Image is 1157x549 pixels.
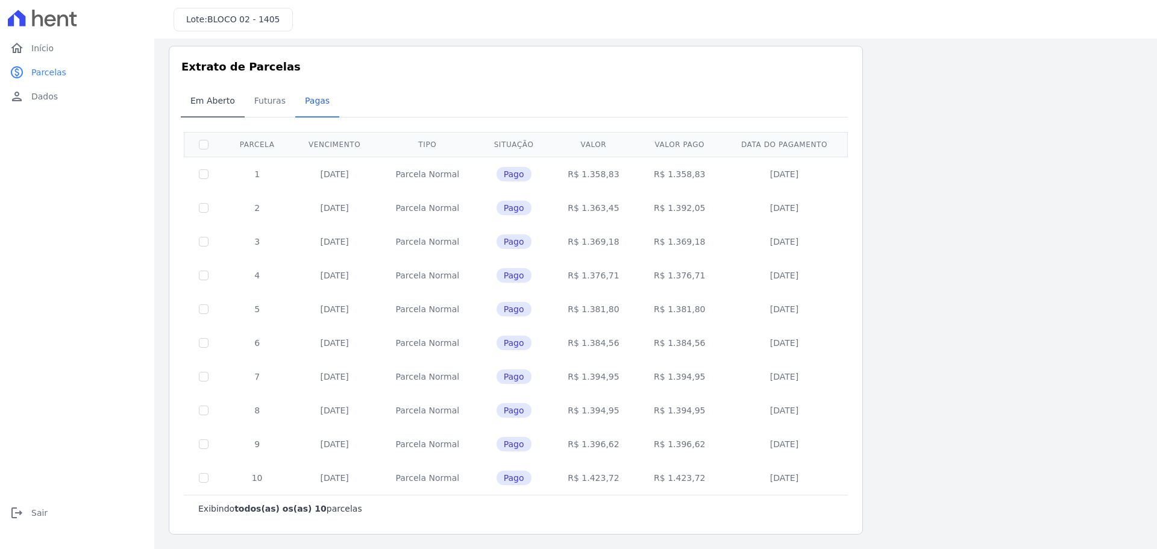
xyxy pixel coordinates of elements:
input: Só é possível selecionar pagamentos em aberto [199,439,209,449]
input: Só é possível selecionar pagamentos em aberto [199,271,209,280]
span: Pago [497,437,531,451]
td: Parcela Normal [378,191,477,225]
span: Em Aberto [183,89,242,113]
span: Pago [497,234,531,249]
span: Pago [497,369,531,384]
td: R$ 1.358,83 [636,157,723,191]
span: Sair [31,507,48,519]
td: [DATE] [291,225,378,259]
th: Tipo [378,132,477,157]
input: Só é possível selecionar pagamentos em aberto [199,338,209,348]
i: paid [10,65,24,80]
td: R$ 1.423,72 [551,461,637,495]
th: Valor [551,132,637,157]
td: [DATE] [291,191,378,225]
span: Dados [31,90,58,102]
td: [DATE] [723,292,846,326]
td: 4 [223,259,291,292]
td: R$ 1.394,95 [636,394,723,427]
td: [DATE] [291,259,378,292]
td: R$ 1.369,18 [551,225,637,259]
span: Pago [497,268,531,283]
th: Data do pagamento [723,132,846,157]
input: Só é possível selecionar pagamentos em aberto [199,406,209,415]
td: [DATE] [291,360,378,394]
span: Pago [497,403,531,418]
a: paidParcelas [5,60,149,84]
a: personDados [5,84,149,108]
td: Parcela Normal [378,461,477,495]
td: R$ 1.384,56 [636,326,723,360]
a: Em Aberto [181,86,245,118]
td: [DATE] [291,292,378,326]
p: Exibindo parcelas [198,503,362,515]
td: 8 [223,394,291,427]
span: Parcelas [31,66,66,78]
td: 9 [223,427,291,461]
td: [DATE] [291,427,378,461]
td: Parcela Normal [378,427,477,461]
input: Só é possível selecionar pagamentos em aberto [199,473,209,483]
span: Pago [497,302,531,316]
td: 7 [223,360,291,394]
td: [DATE] [723,360,846,394]
td: [DATE] [723,326,846,360]
input: Só é possível selecionar pagamentos em aberto [199,237,209,246]
td: R$ 1.394,95 [551,394,637,427]
td: [DATE] [723,259,846,292]
td: [DATE] [291,326,378,360]
td: 10 [223,461,291,495]
td: [DATE] [723,191,846,225]
a: Futuras [245,86,295,118]
td: Parcela Normal [378,292,477,326]
input: Só é possível selecionar pagamentos em aberto [199,304,209,314]
td: [DATE] [291,157,378,191]
input: Só é possível selecionar pagamentos em aberto [199,203,209,213]
td: R$ 1.396,62 [636,427,723,461]
input: Só é possível selecionar pagamentos em aberto [199,372,209,381]
span: Pagas [298,89,337,113]
td: R$ 1.394,95 [636,360,723,394]
td: [DATE] [723,157,846,191]
th: Parcela [223,132,291,157]
td: Parcela Normal [378,259,477,292]
h3: Extrato de Parcelas [181,58,850,75]
a: Pagas [295,86,339,118]
span: BLOCO 02 - 1405 [207,14,280,24]
td: R$ 1.392,05 [636,191,723,225]
td: R$ 1.381,80 [636,292,723,326]
span: Início [31,42,54,54]
td: R$ 1.376,71 [551,259,637,292]
td: R$ 1.396,62 [551,427,637,461]
td: 3 [223,225,291,259]
h3: Lote: [186,13,280,26]
td: [DATE] [291,461,378,495]
td: Parcela Normal [378,360,477,394]
i: person [10,89,24,104]
td: 6 [223,326,291,360]
td: 1 [223,157,291,191]
th: Situação [477,132,551,157]
td: 5 [223,292,291,326]
a: logoutSair [5,501,149,525]
td: Parcela Normal [378,394,477,427]
td: R$ 1.384,56 [551,326,637,360]
th: Valor pago [636,132,723,157]
td: Parcela Normal [378,225,477,259]
span: Pago [497,167,531,181]
td: R$ 1.381,80 [551,292,637,326]
a: homeInício [5,36,149,60]
td: R$ 1.394,95 [551,360,637,394]
td: [DATE] [723,427,846,461]
td: R$ 1.376,71 [636,259,723,292]
b: todos(as) os(as) 10 [234,504,327,513]
td: [DATE] [291,394,378,427]
td: R$ 1.363,45 [551,191,637,225]
td: [DATE] [723,394,846,427]
td: R$ 1.358,83 [551,157,637,191]
i: logout [10,506,24,520]
span: Pago [497,471,531,485]
td: [DATE] [723,225,846,259]
span: Pago [497,336,531,350]
td: [DATE] [723,461,846,495]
